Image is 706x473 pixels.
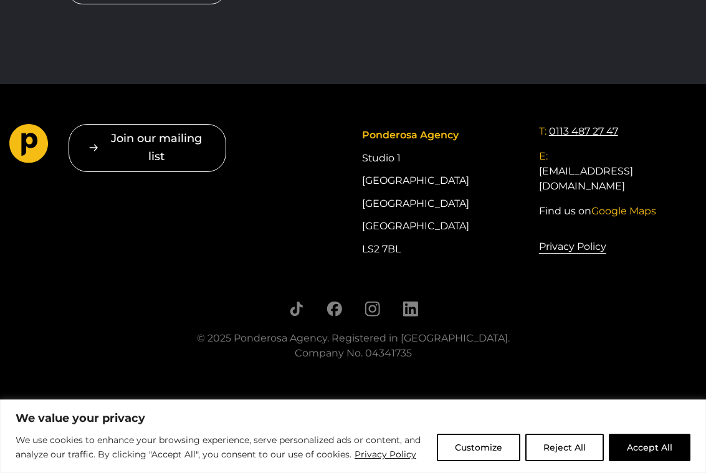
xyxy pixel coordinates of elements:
[186,331,520,361] div: © 2025 Ponderosa Agency. Registered in [GEOGRAPHIC_DATA]. Company No. 04341735
[591,205,656,217] span: Google Maps
[539,204,656,219] a: Find us onGoogle Maps
[362,129,459,141] span: Ponderosa Agency
[354,447,417,462] a: Privacy Policy
[437,434,520,461] button: Customize
[525,434,604,461] button: Reject All
[327,301,342,317] a: Follow us on Facebook
[289,301,304,317] a: Follow us on TikTok
[403,301,418,317] a: Follow us on LinkedIn
[16,433,427,462] p: We use cookies to enhance your browsing experience, serve personalized ads or content, and analyz...
[9,124,49,168] a: Go to homepage
[549,124,618,139] a: 0113 487 27 47
[69,124,226,172] button: Join our mailing list
[16,411,690,426] p: We value your privacy
[539,164,697,194] a: [EMAIL_ADDRESS][DOMAIN_NAME]
[539,150,548,162] span: E:
[539,239,606,255] a: Privacy Policy
[609,434,690,461] button: Accept All
[539,125,546,137] span: T:
[365,301,380,317] a: Follow us on Instagram
[362,124,520,260] div: Studio 1 [GEOGRAPHIC_DATA] [GEOGRAPHIC_DATA] [GEOGRAPHIC_DATA] LS2 7BL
